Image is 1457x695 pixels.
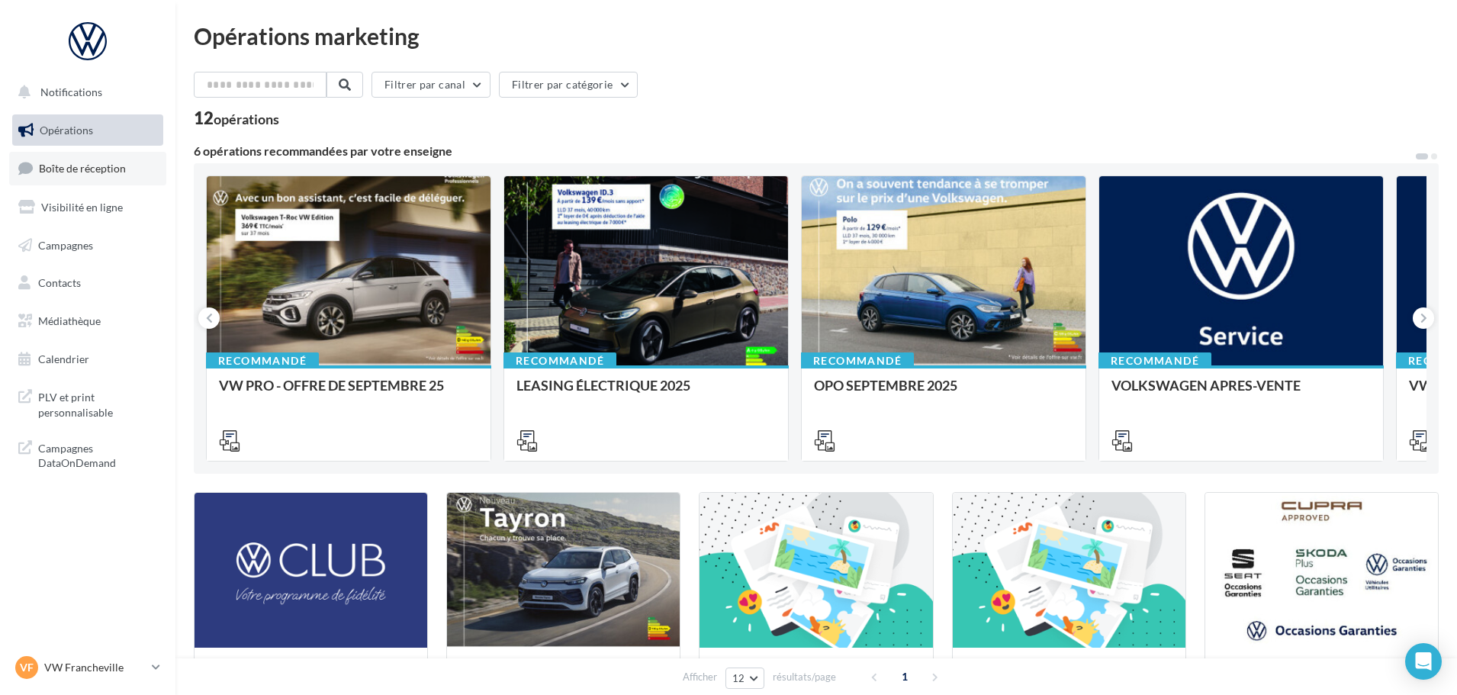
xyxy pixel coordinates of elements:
button: Filtrer par canal [371,72,490,98]
span: PLV et print personnalisable [38,387,157,420]
div: 12 [194,110,279,127]
span: VF [20,660,34,675]
span: Visibilité en ligne [41,201,123,214]
button: 12 [725,668,764,689]
span: Boîte de réception [39,162,126,175]
span: Notifications [40,85,102,98]
button: Notifications [9,76,160,108]
a: Campagnes [9,230,166,262]
div: Opérations marketing [194,24,1439,47]
a: PLV et print personnalisable [9,381,166,426]
div: VOLKSWAGEN APRES-VENTE [1111,378,1371,408]
div: OPO SEPTEMBRE 2025 [814,378,1073,408]
a: Boîte de réception [9,152,166,185]
span: 1 [893,664,917,689]
a: Calendrier [9,343,166,375]
div: Recommandé [1098,352,1211,369]
div: opérations [214,112,279,126]
div: Recommandé [206,352,319,369]
span: résultats/page [773,670,836,684]
div: 6 opérations recommandées par votre enseigne [194,145,1414,157]
span: Contacts [38,276,81,289]
a: Contacts [9,267,166,299]
a: Visibilité en ligne [9,191,166,224]
a: Médiathèque [9,305,166,337]
div: Recommandé [503,352,616,369]
span: Médiathèque [38,314,101,327]
div: LEASING ÉLECTRIQUE 2025 [516,378,776,408]
span: Afficher [683,670,717,684]
span: 12 [732,672,745,684]
span: Opérations [40,124,93,137]
a: Campagnes DataOnDemand [9,432,166,477]
a: VF VW Francheville [12,653,163,682]
span: Calendrier [38,352,89,365]
a: Opérations [9,114,166,146]
span: Campagnes DataOnDemand [38,438,157,471]
div: Recommandé [801,352,914,369]
p: VW Francheville [44,660,146,675]
span: Campagnes [38,238,93,251]
div: Open Intercom Messenger [1405,643,1442,680]
div: VW PRO - OFFRE DE SEPTEMBRE 25 [219,378,478,408]
button: Filtrer par catégorie [499,72,638,98]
